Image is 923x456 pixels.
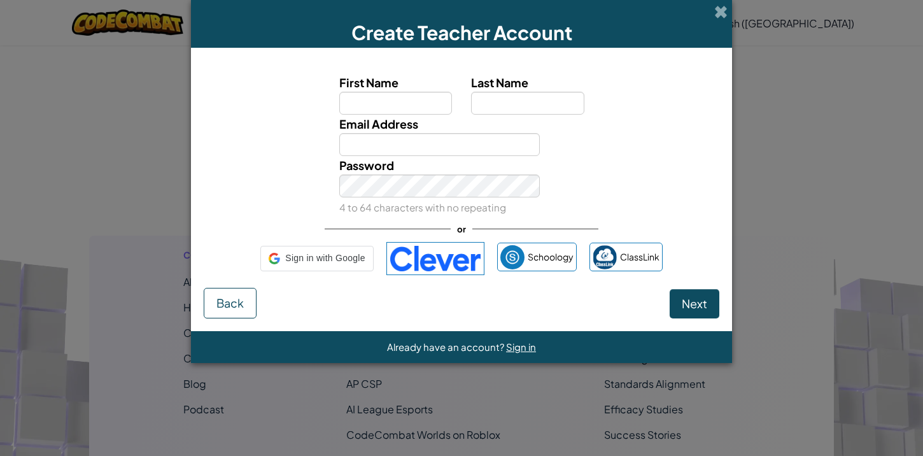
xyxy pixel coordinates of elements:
span: Next [682,296,707,311]
a: Sign in [506,341,536,353]
span: ClassLink [620,248,659,266]
span: or [451,220,472,238]
span: First Name [339,75,398,90]
button: Back [204,288,257,318]
span: Back [216,296,244,310]
span: Sign in with Google [285,249,365,267]
img: schoology.png [500,245,525,269]
span: Already have an account? [387,341,506,353]
div: Sign in with Google [260,246,373,271]
span: Email Address [339,117,418,131]
button: Next [670,289,719,318]
span: Create Teacher Account [351,20,572,45]
span: Schoology [528,248,574,266]
img: clever-logo-blue.png [386,242,484,275]
img: classlink-logo-small.png [593,245,617,269]
span: Password [339,158,394,173]
small: 4 to 64 characters with no repeating [339,201,506,213]
span: Last Name [471,75,528,90]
